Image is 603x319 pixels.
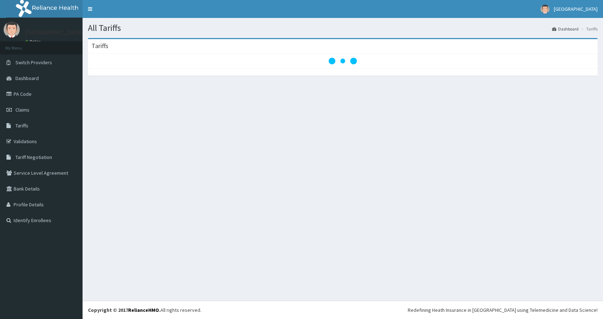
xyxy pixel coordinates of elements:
[88,23,598,33] h1: All Tariffs
[15,154,52,160] span: Tariff Negotiation
[15,107,29,113] span: Claims
[15,75,39,81] span: Dashboard
[552,26,579,32] a: Dashboard
[25,39,42,44] a: Online
[15,122,28,129] span: Tariffs
[15,59,52,66] span: Switch Providers
[128,307,159,313] a: RelianceHMO
[4,22,20,38] img: User Image
[88,307,160,313] strong: Copyright © 2017 .
[92,43,108,49] h3: Tariffs
[83,301,603,319] footer: All rights reserved.
[579,26,598,32] li: Tariffs
[541,5,550,14] img: User Image
[328,47,357,75] svg: audio-loading
[554,6,598,12] span: [GEOGRAPHIC_DATA]
[25,29,84,36] p: [GEOGRAPHIC_DATA]
[408,306,598,314] div: Redefining Heath Insurance in [GEOGRAPHIC_DATA] using Telemedicine and Data Science!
